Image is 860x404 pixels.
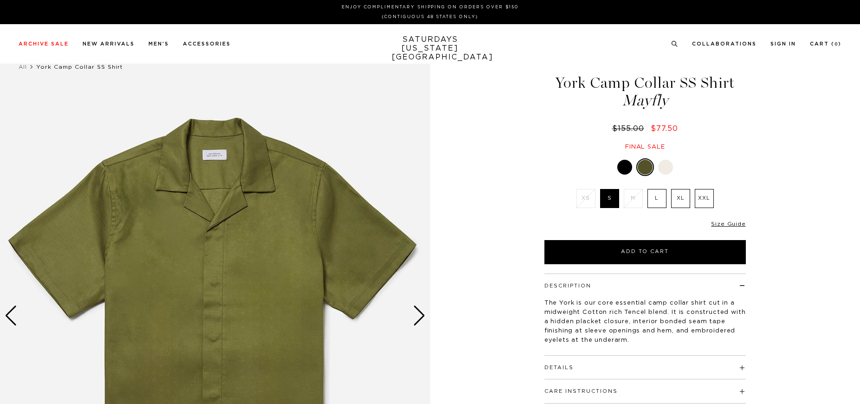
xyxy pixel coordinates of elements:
span: Mayfly [543,93,747,108]
h1: York Camp Collar SS Shirt [543,75,747,108]
label: L [647,189,666,208]
a: SATURDAYS[US_STATE][GEOGRAPHIC_DATA] [392,35,468,62]
a: Cart (0) [810,41,841,46]
small: 0 [834,42,838,46]
p: The York is our core essential camp collar shirt cut in a midweight Cotton rich Tencel blend. It ... [544,299,746,345]
p: (Contiguous 48 States Only) [22,13,838,20]
label: S [600,189,619,208]
label: XL [671,189,690,208]
div: Next slide [413,306,426,326]
a: Accessories [183,41,231,46]
button: Details [544,365,574,370]
div: Previous slide [5,306,17,326]
span: York Camp Collar SS Shirt [36,64,123,70]
a: Size Guide [711,221,745,227]
a: Collaborations [692,41,757,46]
button: Care Instructions [544,389,618,394]
label: XXL [695,189,714,208]
div: Final sale [543,143,747,151]
span: $77.50 [651,125,678,132]
a: All [19,64,27,70]
del: $155.00 [612,125,648,132]
a: Archive Sale [19,41,69,46]
a: Sign In [770,41,796,46]
button: Description [544,283,591,288]
p: Enjoy Complimentary Shipping on Orders Over $150 [22,4,838,11]
a: Men's [149,41,169,46]
button: Add to Cart [544,240,746,264]
a: New Arrivals [83,41,135,46]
